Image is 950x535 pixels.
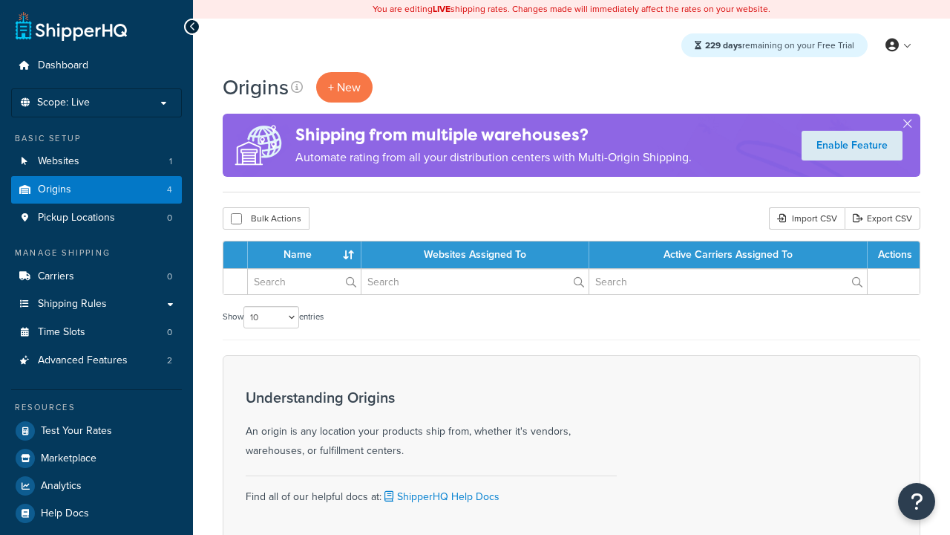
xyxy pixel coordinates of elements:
[167,354,172,367] span: 2
[167,184,172,196] span: 4
[167,326,172,339] span: 0
[705,39,742,52] strong: 229 days
[38,59,88,72] span: Dashboard
[361,269,589,294] input: Search
[38,326,85,339] span: Time Slots
[11,319,182,346] a: Time Slots 0
[38,212,115,224] span: Pickup Locations
[11,291,182,318] a: Shipping Rules
[11,473,182,499] a: Analytics
[223,114,295,177] img: ad-origins-multi-dfa493678c5a35abed25fd24b4b8a3fa3505936ce257c16c00bdefe2f3200be3.png
[11,263,182,291] li: Carriers
[38,354,128,367] span: Advanced Features
[11,52,182,80] a: Dashboard
[769,207,845,230] div: Import CSV
[11,263,182,291] a: Carriers 0
[223,207,309,230] button: Bulk Actions
[248,269,361,294] input: Search
[37,97,90,109] span: Scope: Live
[167,212,172,224] span: 0
[169,155,172,168] span: 1
[802,131,902,160] a: Enable Feature
[845,207,920,230] a: Export CSV
[11,418,182,444] a: Test Your Rates
[243,306,299,328] select: Showentries
[246,389,617,406] h3: Understanding Origins
[11,247,182,259] div: Manage Shipping
[41,480,82,493] span: Analytics
[38,270,74,283] span: Carriers
[246,389,617,461] div: An origin is any location your products ship from, whether it's vendors, warehouses, or fulfillme...
[433,2,451,16] b: LIVE
[248,241,361,268] th: Name
[38,298,107,311] span: Shipping Rules
[11,176,182,204] a: Origins 4
[223,73,289,102] h1: Origins
[41,453,96,465] span: Marketplace
[295,147,692,168] p: Automate rating from all your distribution centers with Multi-Origin Shipping.
[11,204,182,232] a: Pickup Locations 0
[328,79,361,96] span: + New
[898,483,935,520] button: Open Resource Center
[316,72,373,103] a: + New
[681,33,868,57] div: remaining on your Free Trial
[41,508,89,520] span: Help Docs
[11,500,182,527] a: Help Docs
[361,241,589,268] th: Websites Assigned To
[11,148,182,175] li: Websites
[295,123,692,147] h4: Shipping from multiple warehouses?
[11,176,182,204] li: Origins
[11,319,182,346] li: Time Slots
[868,241,920,268] th: Actions
[223,306,324,328] label: Show entries
[11,132,182,145] div: Basic Setup
[38,155,79,168] span: Websites
[41,425,112,438] span: Test Your Rates
[11,401,182,414] div: Resources
[246,476,617,507] div: Find all of our helpful docs at:
[381,489,499,505] a: ShipperHQ Help Docs
[11,148,182,175] a: Websites 1
[589,241,868,268] th: Active Carriers Assigned To
[38,184,71,196] span: Origins
[11,445,182,472] a: Marketplace
[11,347,182,374] li: Advanced Features
[589,269,867,294] input: Search
[167,270,172,283] span: 0
[16,11,127,41] a: ShipperHQ Home
[11,204,182,232] li: Pickup Locations
[11,347,182,374] a: Advanced Features 2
